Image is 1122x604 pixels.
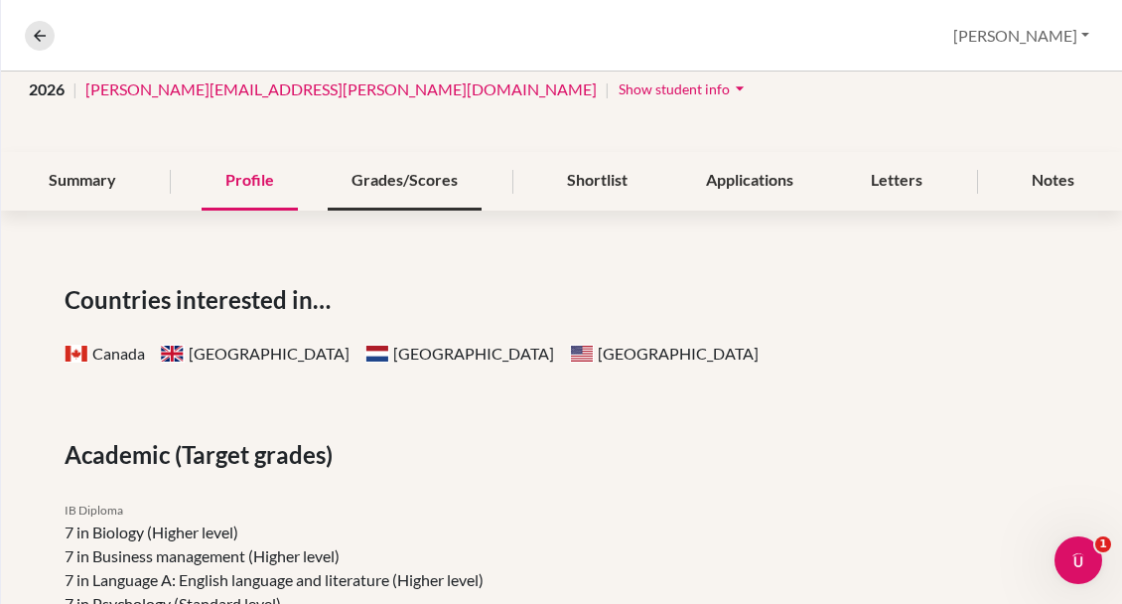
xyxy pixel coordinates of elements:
div: Summary [25,152,140,211]
li: 7 in Language A: English language and literature (Higher level) [65,568,547,592]
span: Canada [65,344,145,363]
span: [GEOGRAPHIC_DATA] [365,344,554,363]
span: | [605,77,610,101]
span: [GEOGRAPHIC_DATA] [161,344,350,363]
span: Canada [65,345,88,363]
i: arrow_drop_down [730,78,750,98]
div: Shortlist [543,152,651,211]
span: Show student info [619,80,730,97]
div: Applications [682,152,817,211]
span: 1 [1095,536,1111,552]
span: [GEOGRAPHIC_DATA] [570,344,759,363]
li: 7 in Biology (Higher level) [65,521,547,544]
button: Show student infoarrow_drop_down [618,74,751,104]
span: United States of America [570,345,594,363]
span: IB Diploma [65,503,123,518]
div: Letters [847,152,946,211]
span: Countries interested in… [65,282,339,318]
span: Academic (Target grades) [65,437,341,473]
iframe: Intercom live chat [1054,536,1102,584]
div: Notes [1008,152,1098,211]
span: United Kingdom [161,345,185,363]
div: Profile [202,152,298,211]
span: 2026 [29,77,65,101]
div: Grades/Scores [328,152,482,211]
span: Netherlands [365,345,389,363]
a: [PERSON_NAME][EMAIL_ADDRESS][PERSON_NAME][DOMAIN_NAME] [85,77,597,101]
button: [PERSON_NAME] [944,17,1098,55]
span: | [72,77,77,101]
li: 7 in Business management (Higher level) [65,544,547,568]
